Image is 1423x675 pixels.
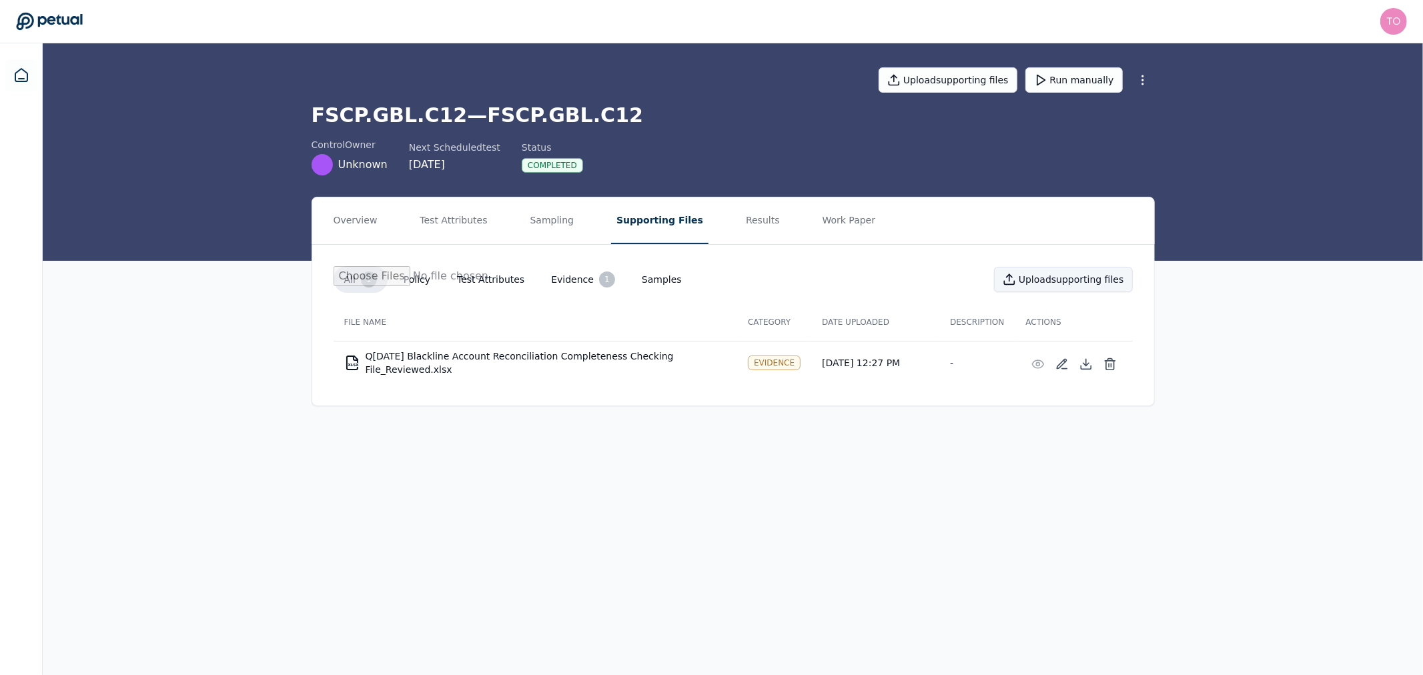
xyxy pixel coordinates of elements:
div: Evidence [748,356,801,370]
button: Add/Edit Description [1050,352,1074,376]
th: Category [737,303,811,341]
button: Work Paper [817,197,881,244]
button: Evidence1 [540,266,626,293]
button: Policy [393,267,441,291]
div: 1 [599,271,615,287]
th: File Name [334,303,738,341]
img: tony.bolasna@amd.com [1380,8,1407,35]
div: XLSX [348,363,359,367]
th: Description [939,303,1015,341]
button: Uploadsupporting files [879,67,1017,93]
div: 1 [361,271,377,287]
button: Supporting Files [611,197,708,244]
button: Overview [328,197,383,244]
button: Run manually [1025,67,1123,93]
div: Next Scheduled test [409,141,500,154]
div: Completed [522,158,583,173]
button: More Options [1131,68,1155,92]
td: [DATE] 12:27 PM [811,341,939,384]
span: Unknown [338,157,388,173]
div: Status [522,141,583,154]
nav: Tabs [312,197,1154,244]
h1: FSCP.GBL.C12 — FSCP.GBL.C12 [312,103,1155,127]
a: Dashboard [5,59,37,91]
div: control Owner [312,138,388,151]
div: [DATE] [409,157,500,173]
button: Samples [631,267,692,291]
td: Q[DATE] Blackline Account Reconciliation Completeness Checking File_Reviewed.xlsx [334,342,738,384]
th: Date Uploaded [811,303,939,341]
button: Sampling [525,197,580,244]
button: Test Attributes [446,267,535,291]
button: All1 [334,266,388,293]
a: Go to Dashboard [16,12,83,31]
button: Test Attributes [414,197,492,244]
button: Uploadsupporting files [994,267,1133,292]
button: Download File [1074,352,1098,376]
td: - [939,341,1015,384]
button: Preview File (hover for quick preview, click for full view) [1026,352,1050,376]
button: Delete File [1098,352,1122,376]
th: Actions [1015,303,1133,341]
button: Results [741,197,785,244]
